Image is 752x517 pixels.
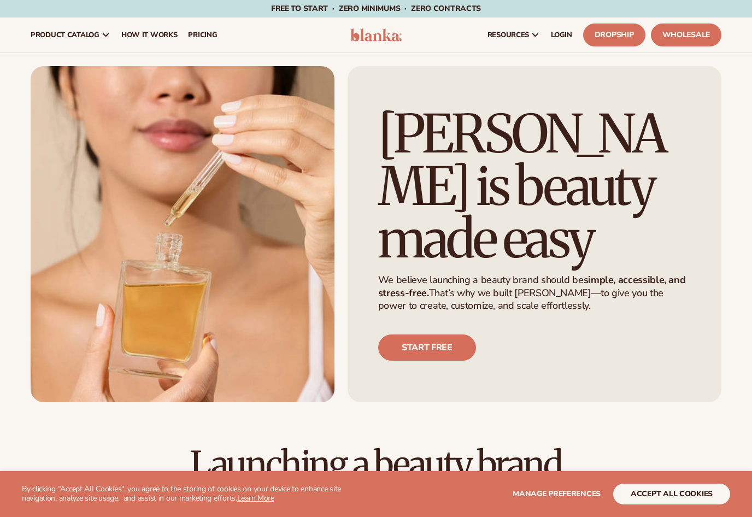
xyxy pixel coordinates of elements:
button: accept all cookies [613,484,730,504]
a: pricing [183,17,222,52]
img: female with serum dropper private label dropship [31,66,334,402]
h1: [PERSON_NAME] is beauty made easy [378,108,691,265]
span: pricing [188,31,217,39]
span: How It Works [121,31,178,39]
a: Learn More [237,493,274,503]
button: Manage preferences [513,484,601,504]
p: We believe launching a beauty brand should be That’s why we built [PERSON_NAME]—to give you the p... [378,274,691,312]
span: LOGIN [551,31,572,39]
span: product catalog [31,31,99,39]
strong: simple, accessible, and stress-free. [378,273,686,299]
a: Wholesale [651,23,721,46]
a: How It Works [116,17,183,52]
a: Start free [378,334,476,361]
a: LOGIN [545,17,578,52]
p: By clicking "Accept All Cookies", you agree to the storing of cookies on your device to enhance s... [22,485,378,503]
span: Free to start · ZERO minimums · ZERO contracts [271,3,481,14]
span: resources [487,31,529,39]
img: logo [350,28,402,42]
a: product catalog [25,17,116,52]
a: Dropship [583,23,645,46]
a: resources [482,17,545,52]
span: Manage preferences [513,489,601,499]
